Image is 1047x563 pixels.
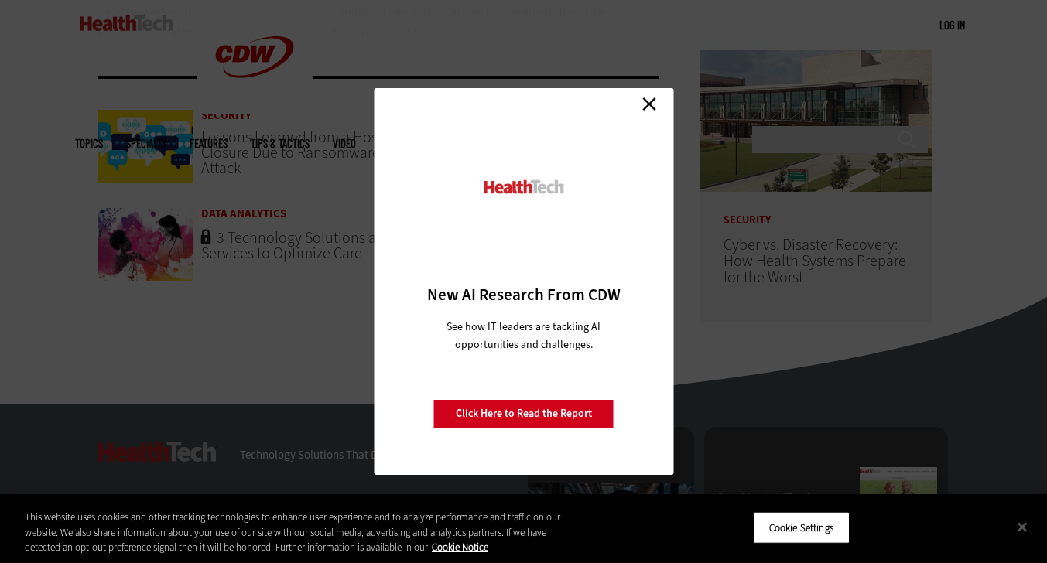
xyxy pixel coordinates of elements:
button: Close [1005,510,1039,544]
a: Click Here to Read the Report [433,399,614,428]
img: HealthTech_0.png [481,179,566,195]
a: Close [638,92,661,115]
h3: New AI Research From CDW [401,284,646,305]
a: More information about your privacy [432,541,488,554]
button: Cookie Settings [753,511,850,544]
div: This website uses cookies and other tracking technologies to enhance user experience and to analy... [25,510,576,555]
p: See how IT leaders are tackling AI opportunities and challenges. [428,318,619,353]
